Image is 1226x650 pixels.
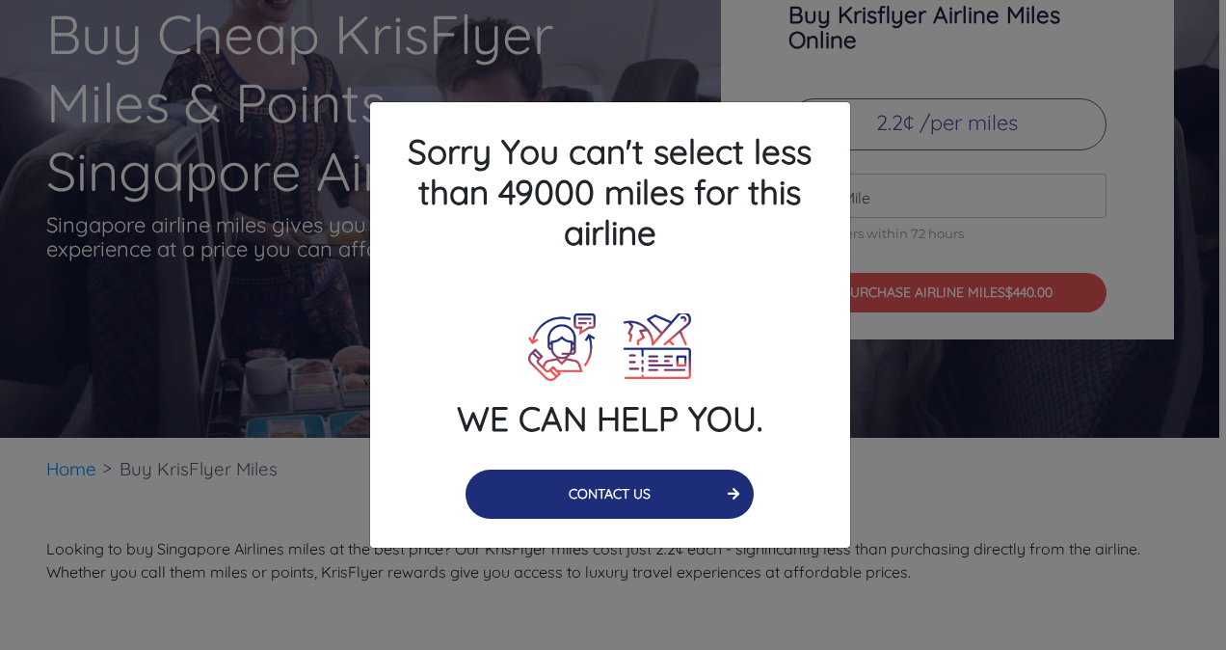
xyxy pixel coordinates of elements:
[370,102,850,282] h4: Sorry You can't select less than 49000 miles for this airline
[466,470,754,519] button: CONTACT US
[466,483,754,502] a: CONTACT US
[370,398,850,439] h4: WE CAN HELP YOU.
[623,313,691,381] img: Plane Ticket
[528,313,596,381] img: Call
